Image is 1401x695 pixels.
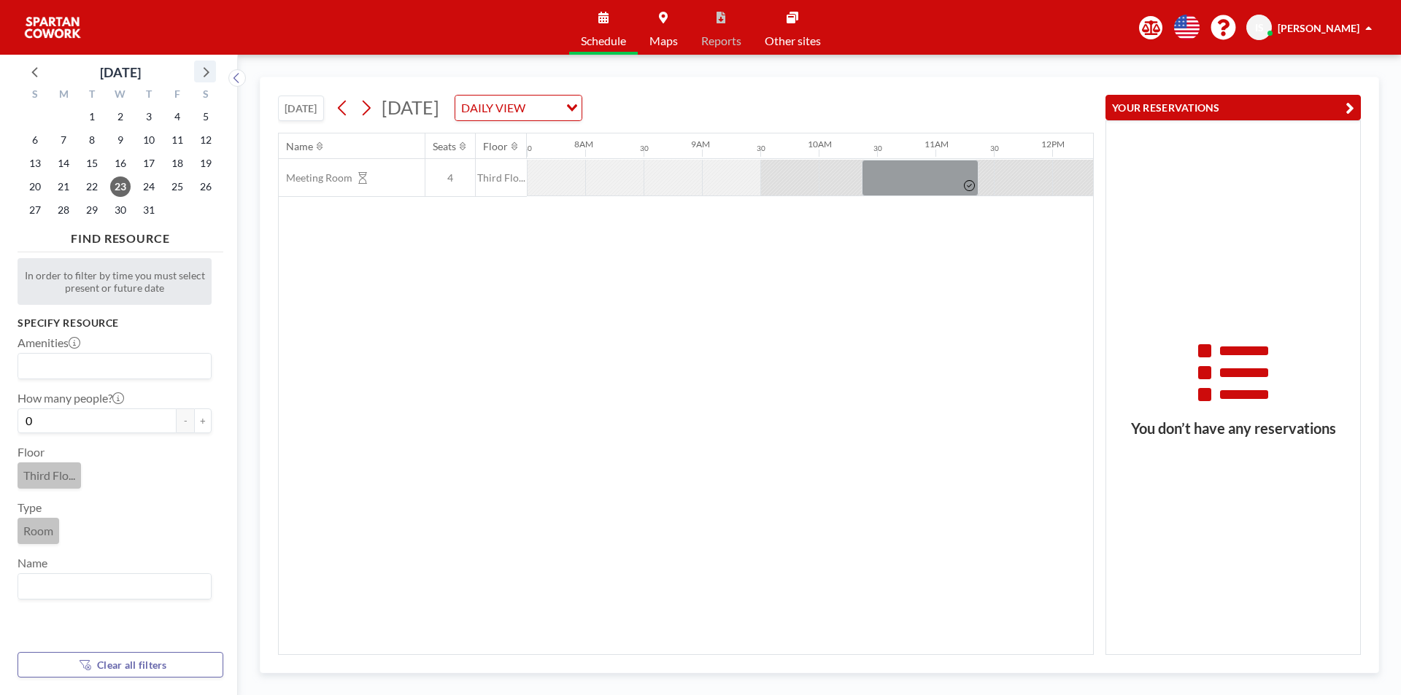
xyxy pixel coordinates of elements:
[110,153,131,174] span: Wednesday, July 16, 2025
[476,171,527,185] span: Third Flo...
[53,200,74,220] span: Monday, July 28, 2025
[23,468,75,483] span: Third Flo...
[97,659,167,671] span: Clear all filters
[82,176,102,197] span: Tuesday, July 22, 2025
[196,130,216,150] span: Saturday, July 12, 2025
[167,176,188,197] span: Friday, July 25, 2025
[581,35,626,47] span: Schedule
[196,106,216,127] span: Saturday, July 5, 2025
[25,176,45,197] span: Sunday, July 20, 2025
[1105,95,1361,120] button: YOUR RESERVATIONS
[25,200,45,220] span: Sunday, July 27, 2025
[18,258,212,305] div: In order to filter by time you must select present or future date
[18,652,223,677] button: Clear all filters
[196,153,216,174] span: Saturday, July 19, 2025
[139,106,159,127] span: Thursday, July 3, 2025
[191,86,220,105] div: S
[1278,22,1359,34] span: [PERSON_NAME]
[82,200,102,220] span: Tuesday, July 29, 2025
[701,35,741,47] span: Reports
[433,140,456,153] div: Seats
[523,144,532,153] div: 30
[574,139,593,150] div: 8AM
[382,96,439,118] span: [DATE]
[458,98,528,117] span: DAILY VIEW
[18,391,124,405] label: How many people?
[483,140,508,153] div: Floor
[757,144,765,153] div: 30
[139,153,159,174] span: Thursday, July 17, 2025
[18,445,45,459] label: Floor
[50,86,78,105] div: M
[925,139,949,150] div: 11AM
[53,176,74,197] span: Monday, July 21, 2025
[18,500,42,515] label: Type
[649,35,678,47] span: Maps
[1041,139,1065,150] div: 12PM
[53,130,74,150] span: Monday, July 7, 2025
[691,139,710,150] div: 9AM
[167,106,188,127] span: Friday, July 4, 2025
[23,524,53,538] span: Room
[278,96,324,121] button: [DATE]
[640,144,649,153] div: 30
[196,176,216,197] span: Saturday, July 26, 2025
[177,408,194,433] button: -
[25,130,45,150] span: Sunday, July 6, 2025
[100,62,141,82] div: [DATE]
[21,86,50,105] div: S
[23,13,82,42] img: organization-logo
[110,200,131,220] span: Wednesday, July 30, 2025
[25,153,45,174] span: Sunday, July 13, 2025
[20,357,203,376] input: Search for option
[765,35,821,47] span: Other sites
[530,98,557,117] input: Search for option
[82,153,102,174] span: Tuesday, July 15, 2025
[107,86,135,105] div: W
[279,171,352,185] span: Meeting Room
[167,130,188,150] span: Friday, July 11, 2025
[425,171,475,185] span: 4
[18,574,211,599] div: Search for option
[18,225,223,246] h4: FIND RESOURCE
[18,354,211,378] div: Search for option
[20,577,203,596] input: Search for option
[139,130,159,150] span: Thursday, July 10, 2025
[110,130,131,150] span: Wednesday, July 9, 2025
[18,335,80,350] label: Amenities
[194,408,212,433] button: +
[990,144,999,153] div: 30
[286,140,313,153] div: Name
[110,176,131,197] span: Wednesday, July 23, 2025
[82,106,102,127] span: Tuesday, July 1, 2025
[78,86,107,105] div: T
[455,96,582,120] div: Search for option
[82,130,102,150] span: Tuesday, July 8, 2025
[167,153,188,174] span: Friday, July 18, 2025
[18,317,212,330] h3: Specify resource
[1255,21,1264,34] span: IS
[139,176,159,197] span: Thursday, July 24, 2025
[1106,419,1360,438] h3: You don’t have any reservations
[808,139,832,150] div: 10AM
[18,556,47,570] label: Name
[53,153,74,174] span: Monday, July 14, 2025
[139,200,159,220] span: Thursday, July 31, 2025
[163,86,191,105] div: F
[873,144,882,153] div: 30
[110,106,131,127] span: Wednesday, July 2, 2025
[134,86,163,105] div: T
